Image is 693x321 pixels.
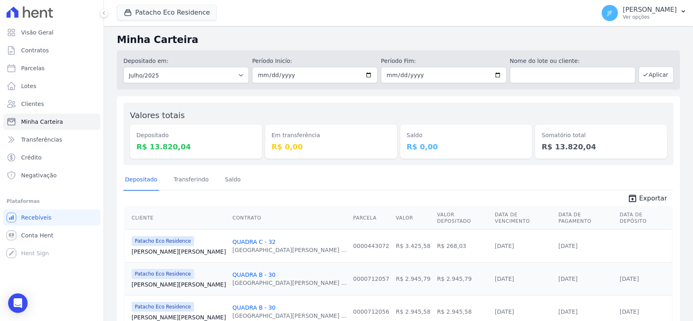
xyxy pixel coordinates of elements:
[617,207,672,230] th: Data de Depósito
[393,229,434,262] td: R$ 3.425,58
[639,67,674,83] button: Aplicar
[620,308,639,315] a: [DATE]
[558,243,577,249] a: [DATE]
[595,2,693,24] button: JF [PERSON_NAME] Ver opções
[621,194,674,205] a: unarchive Exportar
[3,24,100,41] a: Visão Geral
[495,308,514,315] a: [DATE]
[21,153,42,162] span: Crédito
[3,114,100,130] a: Minha Carteira
[123,170,159,191] a: Depositado
[3,60,100,76] a: Parcelas
[350,207,393,230] th: Parcela
[407,141,526,152] dd: R$ 0,00
[495,276,514,282] a: [DATE]
[492,207,555,230] th: Data de Vencimento
[130,110,185,120] label: Valores totais
[542,141,661,152] dd: R$ 13.820,04
[628,194,637,203] i: unarchive
[558,308,577,315] a: [DATE]
[117,32,680,47] h2: Minha Carteira
[3,78,100,94] a: Lotes
[21,171,57,179] span: Negativação
[555,207,616,230] th: Data de Pagamento
[21,28,54,37] span: Visão Geral
[3,167,100,183] a: Negativação
[172,170,211,191] a: Transferindo
[542,131,661,140] dt: Somatório total
[21,136,62,144] span: Transferências
[495,243,514,249] a: [DATE]
[132,302,194,312] span: Patacho Eco Residence
[510,57,635,65] label: Nome do lote ou cliente:
[233,239,276,245] a: QUADRA C - 32
[272,131,391,140] dt: Em transferência
[233,312,347,320] div: [GEOGRAPHIC_DATA][PERSON_NAME] ...
[21,46,49,54] span: Contratos
[132,248,226,256] a: [PERSON_NAME][PERSON_NAME]
[3,96,100,112] a: Clientes
[233,279,347,287] div: [GEOGRAPHIC_DATA][PERSON_NAME] ...
[233,246,347,254] div: [GEOGRAPHIC_DATA][PERSON_NAME] ...
[407,131,526,140] dt: Saldo
[223,170,242,191] a: Saldo
[6,196,97,206] div: Plataformas
[21,213,52,222] span: Recebíveis
[132,269,194,279] span: Patacho Eco Residence
[252,57,378,65] label: Período Inicío:
[123,58,168,64] label: Depositado em:
[434,262,491,295] td: R$ 2.945,79
[620,276,639,282] a: [DATE]
[434,229,491,262] td: R$ 268,03
[607,10,612,16] span: JF
[3,149,100,166] a: Crédito
[3,42,100,58] a: Contratos
[233,271,276,278] a: QUADRA B - 30
[393,262,434,295] td: R$ 2.945,79
[3,131,100,148] a: Transferências
[136,131,255,140] dt: Depositado
[117,5,217,20] button: Patacho Eco Residence
[623,14,677,20] p: Ver opções
[229,207,350,230] th: Contrato
[125,207,229,230] th: Cliente
[21,82,37,90] span: Lotes
[558,276,577,282] a: [DATE]
[132,236,194,246] span: Patacho Eco Residence
[434,207,491,230] th: Valor Depositado
[233,304,276,311] a: QUADRA B - 30
[393,207,434,230] th: Valor
[353,276,389,282] a: 0000712057
[272,141,391,152] dd: R$ 0,00
[21,64,45,72] span: Parcelas
[623,6,677,14] p: [PERSON_NAME]
[3,209,100,226] a: Recebíveis
[21,231,53,239] span: Conta Hent
[381,57,506,65] label: Período Fim:
[21,100,44,108] span: Clientes
[8,293,28,313] div: Open Intercom Messenger
[353,308,389,315] a: 0000712056
[21,118,63,126] span: Minha Carteira
[353,243,389,249] a: 0000443072
[639,194,667,203] span: Exportar
[3,227,100,243] a: Conta Hent
[132,280,226,289] a: [PERSON_NAME][PERSON_NAME]
[136,141,255,152] dd: R$ 13.820,04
